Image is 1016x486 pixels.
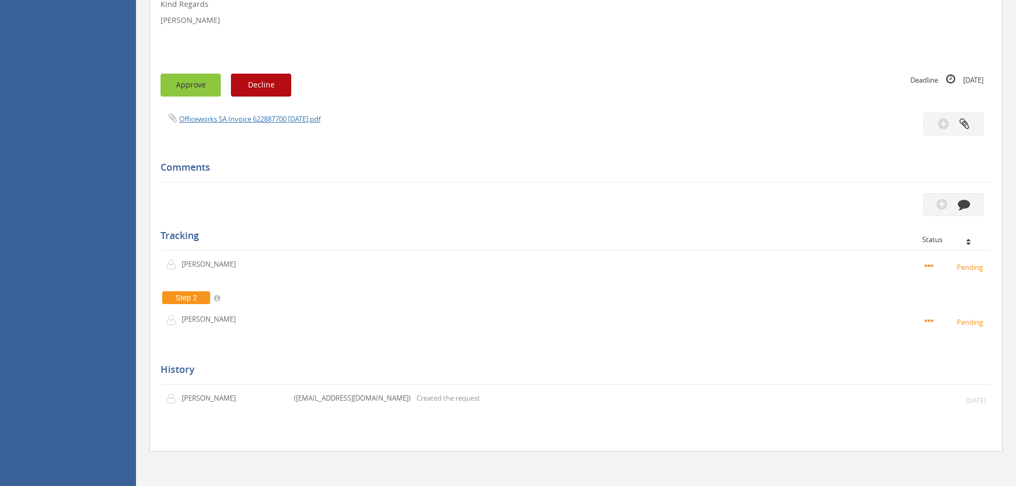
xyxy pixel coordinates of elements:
a: Officeworks SA Invoice 622887700 [DATE].pdf [179,114,321,124]
small: Pending [925,316,986,328]
small: [DATE] [966,396,986,405]
h5: Tracking [161,230,983,241]
img: user-icon.png [166,393,182,404]
button: Approve [161,74,221,97]
span: Step 2 [162,291,210,304]
h5: History [161,364,983,375]
img: user-icon.png [166,315,182,325]
img: user-icon.png [166,259,182,270]
p: [PERSON_NAME] [182,314,243,324]
p: [PERSON_NAME] [182,393,243,403]
button: Decline [231,74,291,97]
h5: Comments [161,162,983,173]
small: Pending [925,261,986,273]
div: Status [922,236,983,243]
p: Created the request [417,393,480,403]
small: Deadline [DATE] [910,74,983,85]
p: [PERSON_NAME] [182,259,243,269]
p: [PERSON_NAME] [161,15,991,26]
p: ([EMAIL_ADDRESS][DOMAIN_NAME]) [294,393,411,403]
